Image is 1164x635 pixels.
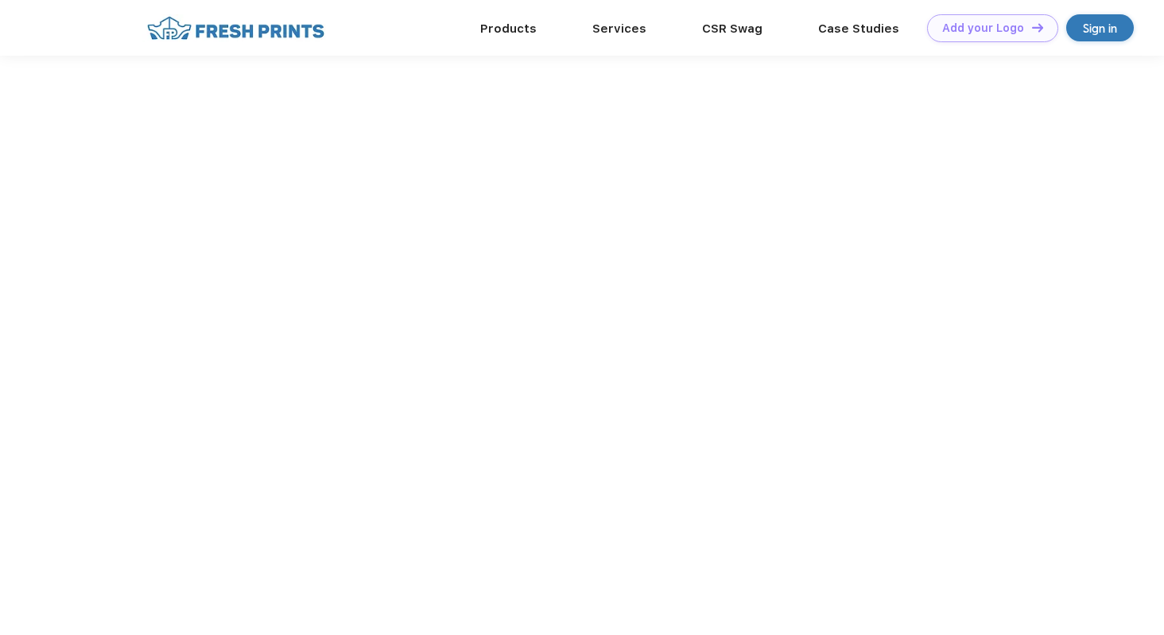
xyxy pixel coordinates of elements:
img: DT [1032,23,1043,32]
a: Products [480,21,537,36]
div: Add your Logo [942,21,1024,35]
img: fo%20logo%202.webp [142,14,329,42]
a: Sign in [1066,14,1134,41]
div: Sign in [1083,19,1117,37]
